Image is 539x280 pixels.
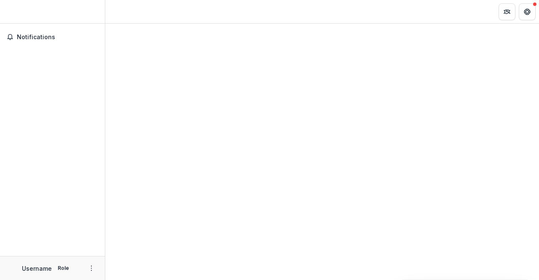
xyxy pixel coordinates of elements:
[22,264,52,273] p: Username
[3,30,101,44] button: Notifications
[86,263,96,273] button: More
[499,3,515,20] button: Partners
[519,3,536,20] button: Get Help
[55,264,72,272] p: Role
[17,34,98,41] span: Notifications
